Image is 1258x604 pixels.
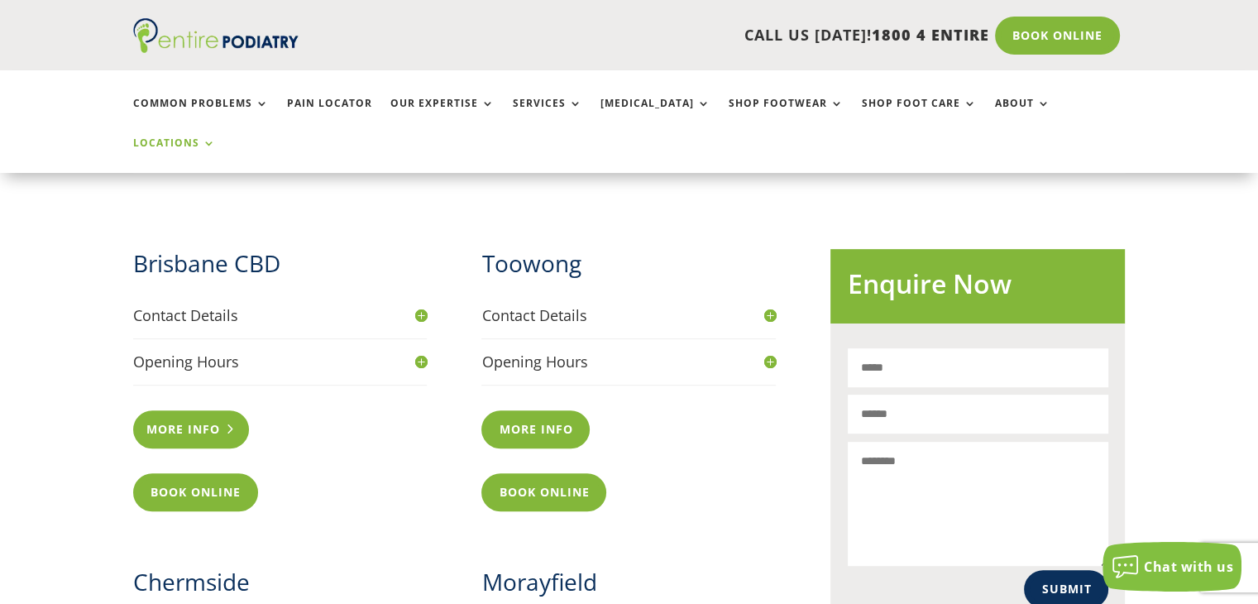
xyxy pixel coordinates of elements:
[995,98,1050,133] a: About
[481,352,776,372] h4: Opening Hours
[600,98,710,133] a: [MEDICAL_DATA]
[481,247,776,288] h2: Toowong
[481,410,590,448] a: More info
[481,305,776,326] h4: Contact Details
[362,25,989,46] p: CALL US [DATE]!
[847,266,1108,311] h2: Enquire Now
[133,352,428,372] h4: Opening Hours
[133,410,250,448] a: More info
[133,18,299,53] img: logo (1)
[1144,558,1233,576] span: Chat with us
[133,305,428,326] h4: Contact Details
[872,25,989,45] span: 1800 4 ENTIRE
[513,98,582,133] a: Services
[481,473,606,511] a: Book Online
[729,98,844,133] a: Shop Footwear
[995,17,1120,55] a: Book Online
[133,247,428,288] h2: Brisbane CBD
[1103,542,1241,592] button: Chat with us
[862,98,977,133] a: Shop Foot Care
[133,40,299,56] a: Entire Podiatry
[133,473,258,511] a: Book Online
[390,98,495,133] a: Our Expertise
[287,98,372,133] a: Pain Locator
[133,98,269,133] a: Common Problems
[133,137,216,173] a: Locations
